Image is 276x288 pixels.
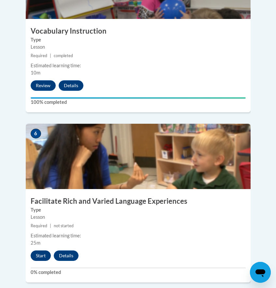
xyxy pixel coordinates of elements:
span: 25m [31,240,40,246]
span: | [50,223,51,228]
div: Estimated learning time: [31,62,246,69]
button: Details [54,250,79,261]
span: 10m [31,70,40,75]
span: Required [31,223,47,228]
iframe: Button to launch messaging window [250,262,271,283]
h3: Facilitate Rich and Varied Language Experiences [26,196,251,206]
div: Lesson [31,43,246,51]
img: Course Image [26,124,251,189]
span: | [50,53,51,58]
button: Details [59,80,83,91]
span: Required [31,53,47,58]
div: Estimated learning time: [31,232,246,239]
label: Type [31,206,246,214]
span: completed [54,53,73,58]
label: Type [31,36,246,43]
h3: Vocabulary Instruction [26,26,251,36]
label: 0% completed [31,269,246,276]
span: not started [54,223,74,228]
button: Review [31,80,56,91]
button: Start [31,250,51,261]
label: 100% completed [31,99,246,106]
span: 6 [31,129,41,138]
div: Your progress [31,97,246,99]
div: Lesson [31,214,246,221]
